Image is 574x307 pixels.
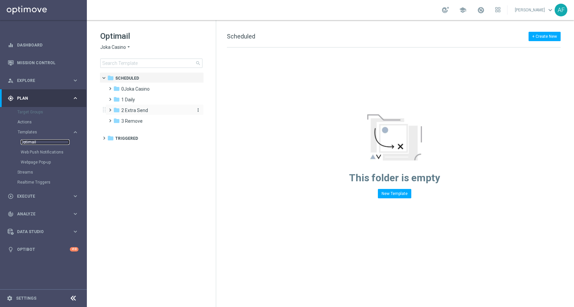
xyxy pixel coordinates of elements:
a: Streams [17,170,69,175]
button: lightbulb Optibot +10 [7,247,79,252]
span: Explore [17,79,72,83]
span: 1 Daily [121,97,135,103]
span: Triggered [115,135,138,141]
div: Optimail [21,137,86,147]
span: Analyze [17,212,72,216]
span: 2 Extra Send [121,107,148,113]
i: folder [113,117,120,124]
div: Templates [18,130,72,134]
span: Plan [17,96,72,100]
button: New Template [378,189,411,198]
i: keyboard_arrow_right [72,193,79,199]
div: Target Groups [17,107,86,117]
div: Explore [8,78,72,84]
div: Realtime Triggers [17,177,86,187]
div: +10 [70,247,79,251]
i: lightbulb [8,246,14,252]
i: keyboard_arrow_right [72,95,79,101]
button: more_vert [194,107,201,113]
span: 0Joka Casino [121,86,150,92]
button: Data Studio keyboard_arrow_right [7,229,79,234]
div: Mission Control [8,54,79,72]
div: Data Studio [8,229,72,235]
span: Scheduled [115,75,139,81]
span: Joka Casino [100,44,126,50]
i: folder [107,75,114,81]
button: gps_fixed Plan keyboard_arrow_right [7,96,79,101]
a: Mission Control [17,54,79,72]
input: Search Template [100,59,202,68]
i: keyboard_arrow_right [72,211,79,217]
span: keyboard_arrow_down [547,6,554,14]
div: Plan [8,95,72,101]
i: gps_fixed [8,95,14,101]
div: Streams [17,167,86,177]
i: track_changes [8,211,14,217]
div: Actions [17,117,86,127]
div: Dashboard [8,36,79,54]
div: Optibot [8,240,79,258]
a: Settings [16,296,36,300]
button: Mission Control [7,60,79,66]
h1: Optimail [100,31,202,41]
button: equalizer Dashboard [7,42,79,48]
span: Scheduled [227,33,255,40]
span: Data Studio [17,230,72,234]
button: Templates keyboard_arrow_right [17,129,79,135]
i: more_vert [195,107,201,113]
i: keyboard_arrow_right [72,129,79,135]
div: AF [555,4,567,16]
div: Execute [8,193,72,199]
i: folder [107,135,114,141]
i: folder [113,85,120,92]
div: Webpage Pop-up [21,157,86,167]
i: arrow_drop_down [126,44,131,50]
div: Templates [17,127,86,167]
button: + Create New [529,32,561,41]
i: settings [7,295,13,301]
span: This folder is empty [349,172,440,184]
button: track_changes Analyze keyboard_arrow_right [7,211,79,217]
a: Optimail [21,139,69,145]
i: folder [113,96,120,103]
a: Actions [17,119,69,125]
div: Web Push Notifications [21,147,86,157]
i: play_circle_outline [8,193,14,199]
i: keyboard_arrow_right [72,228,79,235]
a: Web Push Notifications [21,149,69,155]
a: Webpage Pop-up [21,160,69,165]
img: emptyStateManageTemplates.jpg [367,114,422,161]
button: play_circle_outline Execute keyboard_arrow_right [7,194,79,199]
span: school [459,6,466,14]
span: Templates [18,130,65,134]
a: [PERSON_NAME]keyboard_arrow_down [514,5,555,15]
i: equalizer [8,42,14,48]
span: search [195,61,201,66]
span: 3 Remove [121,118,143,124]
i: folder [113,107,120,113]
div: Analyze [8,211,72,217]
button: Joka Casino arrow_drop_down [100,44,131,50]
span: Execute [17,194,72,198]
a: Optibot [17,240,70,258]
i: keyboard_arrow_right [72,77,79,84]
a: Realtime Triggers [17,180,69,185]
i: person_search [8,78,14,84]
button: person_search Explore keyboard_arrow_right [7,78,79,83]
a: Dashboard [17,36,79,54]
